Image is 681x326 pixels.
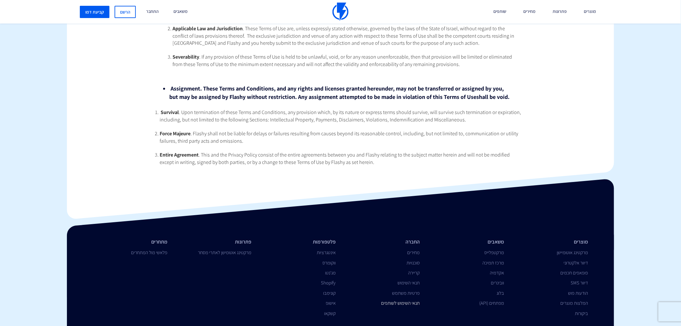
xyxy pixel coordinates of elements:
a: מרקטינג אוטומישן לאתרי מסחר [198,249,251,255]
a: תנאי השימוש [398,280,420,286]
a: הרשם [115,6,136,18]
strong: Severability [173,53,199,60]
li: החברה [345,238,420,246]
a: קונימבו [323,290,336,296]
a: מפתחים (API) [479,300,504,306]
a: קביעת דמו [80,6,109,18]
a: פרטיות משתמש [392,290,420,296]
a: מרקטינג אוטומיישן [557,249,588,255]
a: דיוור SMS [571,280,588,286]
a: מג'נטו [325,270,336,276]
li: פלטפורמות [261,238,336,246]
a: הודעות פוש [568,290,588,296]
strong: Assignment [171,85,200,92]
a: מרקטפלייס [484,249,504,255]
li: פתרונות [177,238,252,246]
li: מתחרים [93,238,167,246]
span: . This and the Privacy Policy consist of the entire agreements between you and Flashy relating to... [160,151,510,166]
strong: Applicable Law and Jurisdiction [173,25,243,32]
a: מרכז תמיכה [482,260,504,266]
a: אינטגרציות [317,249,336,255]
a: מחירים [407,249,420,255]
a: קריירה [408,270,420,276]
a: דיוור אלקטרוני [564,260,588,266]
a: Shopify [321,280,336,286]
a: סוכנויות [407,260,420,266]
a: קשקאו [324,310,336,316]
strong: Entire Agreement [160,151,199,158]
li: משאבים [430,238,504,246]
a: פופאפים חכמים [561,270,588,276]
span: . These Terms and Conditions, and any rights and licenses granted hereunder, may not be transferr... [169,85,504,101]
a: פלאשי מול המתחרים [131,249,167,255]
strong: Force Majeure [160,130,191,137]
a: ביקורות [575,310,588,316]
li: מוצרים [514,238,588,246]
strong: shall be void. [476,93,509,101]
a: אקדמיה [490,270,504,276]
a: ווקומרס [322,260,336,266]
span: . These Terms of Use are, unless expressly stated otherwise, governed by the laws of the State of... [173,25,514,47]
span: . Upon termination of these Terms and Conditions, any provision which, by its nature or express t... [160,109,521,123]
span: . If any provision of these Terms of Use is held to be unlawful, void, or for any reason unenforc... [173,53,512,68]
strong: Survival [161,109,179,116]
a: אישופ [326,300,336,306]
span: . Flashy shall not be liable for delays or failures resulting from causes beyond its reasonable c... [160,130,518,144]
a: וובינרים [491,280,504,286]
a: בלוג [497,290,504,296]
a: תנאי השימוש לשותפים [381,300,420,306]
a: המלצות מוצרים [561,300,588,306]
